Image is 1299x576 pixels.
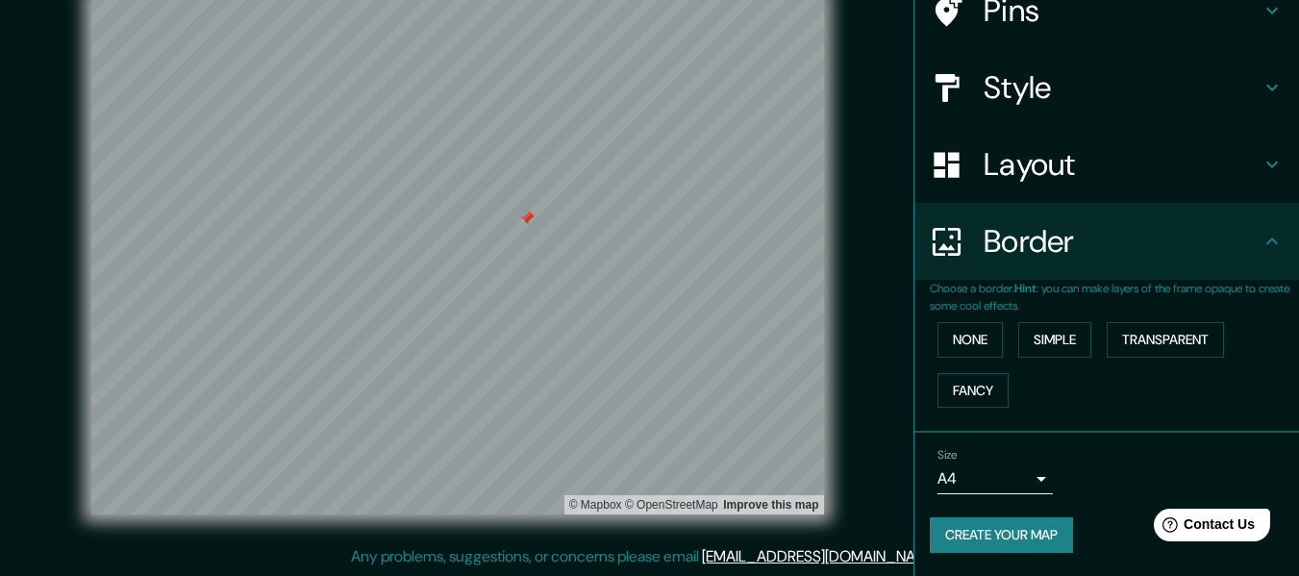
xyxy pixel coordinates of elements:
p: Choose a border. : you can make layers of the frame opaque to create some cool effects. [930,280,1299,314]
button: None [937,322,1003,358]
button: Create your map [930,517,1073,553]
p: Any problems, suggestions, or concerns please email . [351,545,942,568]
a: Mapbox [569,498,622,512]
div: Layout [914,126,1299,203]
div: Border [914,203,1299,280]
h4: Layout [984,145,1261,184]
button: Simple [1018,322,1091,358]
button: Transparent [1107,322,1224,358]
iframe: Help widget launcher [1128,501,1278,555]
b: Hint [1014,281,1037,296]
div: Style [914,49,1299,126]
a: OpenStreetMap [625,498,718,512]
h4: Border [984,222,1261,261]
a: Map feedback [723,498,818,512]
div: A4 [937,463,1053,494]
label: Size [937,447,958,463]
button: Fancy [937,373,1009,409]
h4: Style [984,68,1261,107]
a: [EMAIL_ADDRESS][DOMAIN_NAME] [702,546,939,566]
